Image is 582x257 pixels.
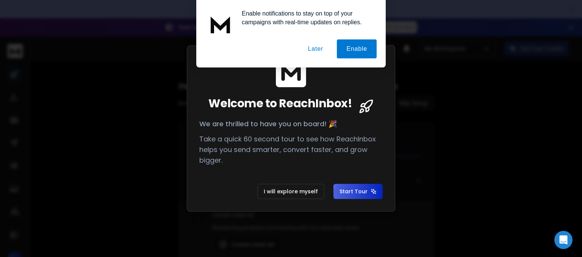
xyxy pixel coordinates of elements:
[337,39,377,58] button: Enable
[205,9,236,39] img: notification icon
[199,119,383,129] p: We are thrilled to have you on board! 🎉
[257,184,324,199] button: I will explore myself
[298,39,332,58] button: Later
[208,97,352,110] span: Welcome to ReachInbox!
[236,9,377,27] div: Enable notifications to stay on top of your campaigns with real-time updates on replies.
[339,188,377,195] span: Start Tour
[333,184,383,199] button: Start Tour
[199,134,383,166] p: Take a quick 60 second tour to see how ReachInbox helps you send smarter, convert faster, and gro...
[554,231,573,249] div: Open Intercom Messenger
